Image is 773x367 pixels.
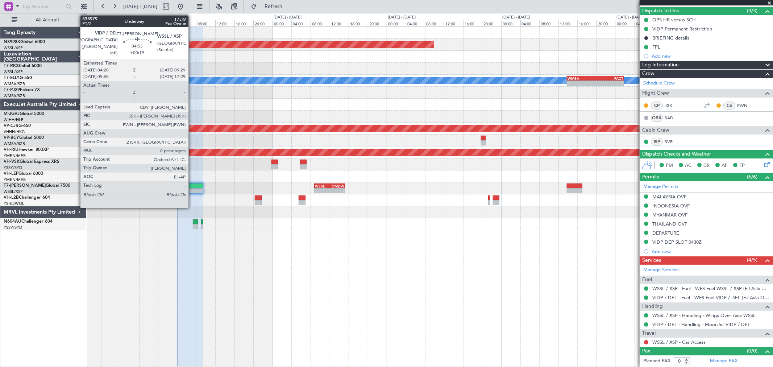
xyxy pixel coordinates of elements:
a: VP-CJRG-650 [4,124,31,128]
div: [DATE] - [DATE] [502,15,530,21]
a: N8998KGlobal 6000 [4,40,45,44]
span: VH-LEP [4,172,18,176]
div: 00:00 [158,20,177,26]
span: T7-[PERSON_NAME] [4,183,46,188]
a: T7-ELLYG-550 [4,76,32,80]
a: Schedule Crew [643,80,675,87]
a: VIDP / DEL - Fuel - WFS Fuel VIDP / DEL (EJ Asia Only) [652,294,769,301]
span: PM [666,162,673,169]
span: (0/0) [747,347,757,355]
div: 16:00 [577,20,597,26]
span: T7-PJ29 [4,88,20,92]
div: BRIEFING details [652,35,689,41]
div: 04:00 [635,20,654,26]
span: T7-ELLY [4,76,20,80]
div: 00:00 [501,20,520,26]
label: Planned PAX [643,358,670,365]
div: DEPARTURE [652,230,679,236]
div: - [568,81,595,85]
span: FP [739,162,745,169]
span: Crew [642,70,654,78]
a: Manage PAX [710,358,737,365]
span: Travel [642,329,656,338]
div: 04:00 [406,20,425,26]
a: WIHH/HLP [4,117,24,123]
div: 08:00 [425,20,444,26]
span: Services [642,256,661,265]
a: VH-RIUHawker 800XP [4,148,49,152]
a: YSHL/WOL [4,201,24,206]
div: MALAYSIA OVF [652,194,686,200]
span: Leg Information [642,61,679,69]
span: VP-BCY [4,136,19,140]
span: N604AU [4,219,21,224]
span: M-JGVJ [4,112,20,116]
span: VP-CJR [4,124,18,128]
div: 20:00 [253,20,273,26]
span: CR [703,162,710,169]
a: M-JGVJGlobal 5000 [4,112,44,116]
div: THAILAND OVF [652,221,687,227]
a: WSSL/XSP [4,69,23,75]
div: VIDP Permanent Restriction [652,26,712,32]
div: - [595,81,623,85]
a: Manage Services [643,267,680,274]
a: VH-LEPGlobal 6000 [4,172,43,176]
span: Refresh [258,4,289,9]
input: Trip Number [22,1,64,12]
div: 12:00 [215,20,234,26]
span: (3/3) [747,7,757,15]
span: VH-VSK [4,160,20,164]
div: 20:00 [368,20,387,26]
a: T7-RICGlobal 6000 [4,64,42,68]
a: WMSA/SZB [4,93,25,99]
a: VP-BCYGlobal 5000 [4,136,44,140]
div: 04:00 [520,20,540,26]
div: VIDP DEP SLOT 0430Z [652,239,702,245]
span: Fuel [642,276,652,284]
div: 08:00 [539,20,558,26]
div: [DATE] - [DATE] [159,15,187,21]
button: All Aircraft [8,14,79,26]
a: Manage Permits [643,183,678,190]
span: Handling [642,302,663,311]
div: 00:00 [273,20,292,26]
a: SVR [665,139,681,145]
div: ISP [651,138,663,146]
div: 08:00 [82,20,101,26]
a: YMEN/MEB [4,153,26,158]
a: WMSA/SZB [4,81,25,87]
div: Add new [652,248,769,255]
span: N8998K [4,40,20,44]
button: Refresh [248,1,291,12]
span: Pax [642,347,650,355]
a: SAD [665,115,681,121]
div: [DATE] - [DATE] [617,15,645,21]
span: (4/5) [747,256,757,264]
span: [DATE] - [DATE] [123,3,157,10]
span: Permits [642,173,659,181]
a: VH-VSKGlobal Express XRS [4,160,59,164]
a: YMEN/MEB [4,177,26,182]
a: PWN [737,102,753,109]
div: WMSA [568,76,595,81]
div: 20:00 [482,20,501,26]
div: 16:00 [349,20,368,26]
span: AF [722,162,727,169]
a: WSSL / XSP - Car Access [652,339,706,345]
div: Add new [652,53,769,59]
span: Dispatch To-Dos [642,7,679,15]
div: WSSL [315,184,329,188]
div: FACT [595,76,623,81]
div: OBX [651,114,663,122]
div: [DATE] - [DATE] [88,15,116,21]
div: CS [723,102,735,110]
div: 00:00 [387,20,406,26]
span: VH-L2B [4,195,19,200]
span: (6/6) [747,173,757,181]
a: WSSL / XSP - Handling - Wings Over Asia WSSL [652,312,756,318]
div: FPL [652,44,660,50]
a: N604AUChallenger 604 [4,219,53,224]
div: 12:00 [330,20,349,26]
div: MYANMAR OVF [652,212,687,218]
